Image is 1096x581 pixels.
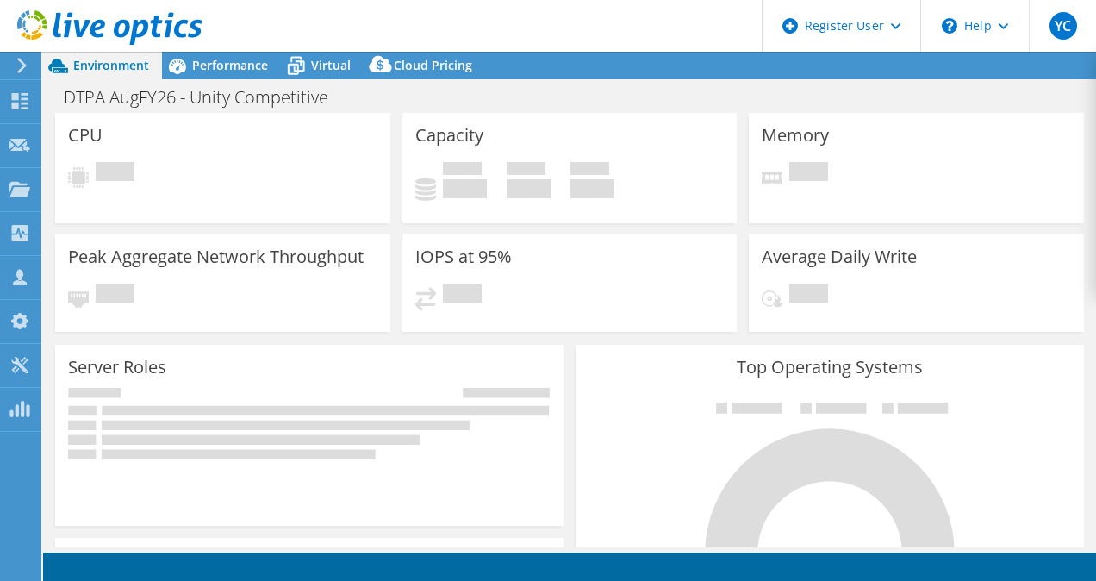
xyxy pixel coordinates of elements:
[68,126,103,145] h3: CPU
[192,57,268,73] span: Performance
[1049,12,1077,40] span: YC
[56,88,355,107] h1: DTPA AugFY26 - Unity Competitive
[789,162,828,185] span: Pending
[96,162,134,185] span: Pending
[762,126,829,145] h3: Memory
[443,179,487,198] h4: 0 GiB
[942,18,957,34] svg: \n
[311,57,351,73] span: Virtual
[507,179,551,198] h4: 0 GiB
[415,247,512,266] h3: IOPS at 95%
[588,358,1071,377] h3: Top Operating Systems
[68,358,166,377] h3: Server Roles
[73,57,149,73] span: Environment
[507,162,545,179] span: Free
[762,247,917,266] h3: Average Daily Write
[415,126,483,145] h3: Capacity
[394,57,472,73] span: Cloud Pricing
[443,284,482,307] span: Pending
[789,284,828,307] span: Pending
[68,247,364,266] h3: Peak Aggregate Network Throughput
[570,179,614,198] h4: 0 GiB
[443,162,482,179] span: Used
[96,284,134,307] span: Pending
[570,162,609,179] span: Total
